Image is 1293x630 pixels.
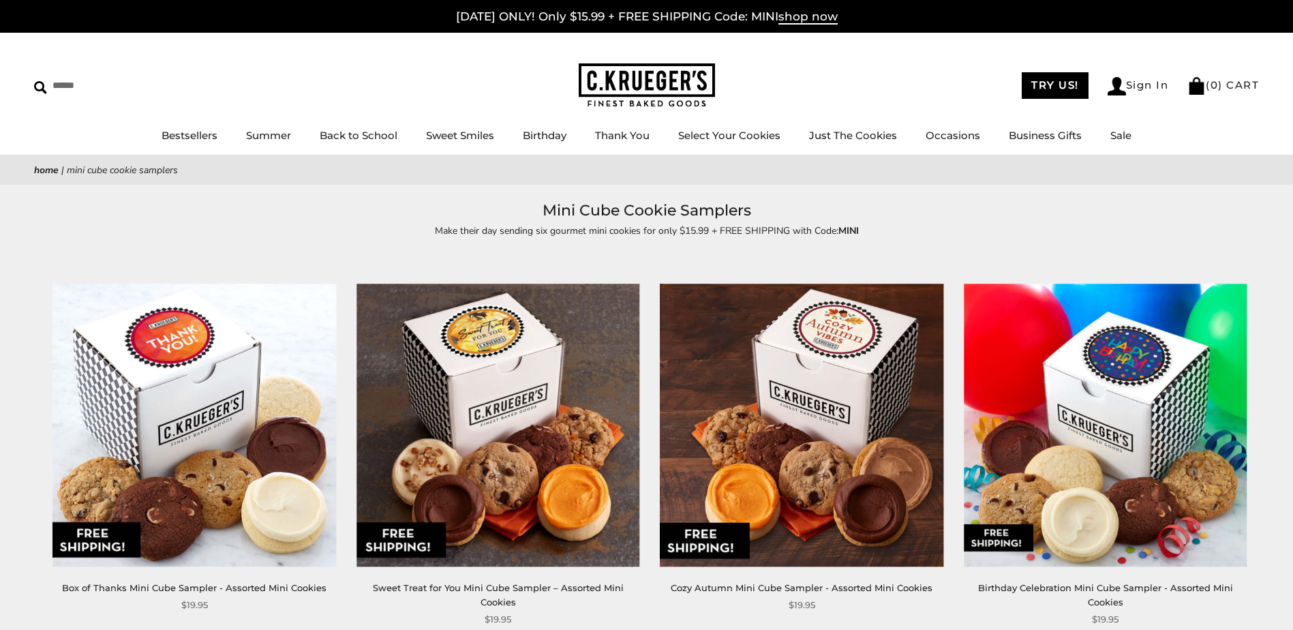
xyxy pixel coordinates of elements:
a: Sweet Treat for You Mini Cube Sampler – Assorted Mini Cookies [373,582,624,607]
h1: Mini Cube Cookie Samplers [55,198,1238,223]
a: (0) CART [1187,78,1259,91]
a: Sale [1110,129,1131,142]
a: [DATE] ONLY! Only $15.99 + FREE SHIPPING Code: MINIshop now [456,10,838,25]
a: TRY US! [1022,72,1089,99]
a: Cozy Autumn Mini Cube Sampler - Assorted Mini Cookies [671,582,932,593]
input: Search [34,75,196,96]
a: Business Gifts [1009,129,1082,142]
img: Search [34,81,47,94]
span: | [61,164,64,177]
p: Make their day sending six gourmet mini cookies for only $15.99 + FREE SHIPPING with Code: [333,223,960,239]
img: Bag [1187,77,1206,95]
img: Box of Thanks Mini Cube Sampler - Assorted Mini Cookies [52,284,336,567]
span: $19.95 [485,612,511,627]
a: Summer [246,129,291,142]
a: Back to School [320,129,397,142]
strong: MINI [838,224,859,237]
a: Sign In [1108,77,1169,95]
span: $19.95 [1092,612,1119,627]
a: Birthday Celebration Mini Cube Sampler - Assorted Mini Cookies [978,582,1233,607]
img: Birthday Celebration Mini Cube Sampler - Assorted Mini Cookies [964,284,1247,567]
img: C.KRUEGER'S [579,63,715,108]
span: $19.95 [789,598,815,612]
a: Occasions [926,129,980,142]
span: shop now [778,10,838,25]
span: 0 [1211,78,1219,91]
span: $19.95 [181,598,208,612]
span: Mini Cube Cookie Samplers [67,164,178,177]
a: Sweet Smiles [426,129,494,142]
a: Box of Thanks Mini Cube Sampler - Assorted Mini Cookies [62,582,326,593]
img: Sweet Treat for You Mini Cube Sampler – Assorted Mini Cookies [356,284,640,567]
a: Bestsellers [162,129,217,142]
a: Just The Cookies [809,129,897,142]
a: Home [34,164,59,177]
a: Birthday [523,129,566,142]
a: Thank You [595,129,650,142]
img: Cozy Autumn Mini Cube Sampler - Assorted Mini Cookies [660,284,943,567]
a: Select Your Cookies [678,129,780,142]
img: Account [1108,77,1126,95]
nav: breadcrumbs [34,162,1259,178]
